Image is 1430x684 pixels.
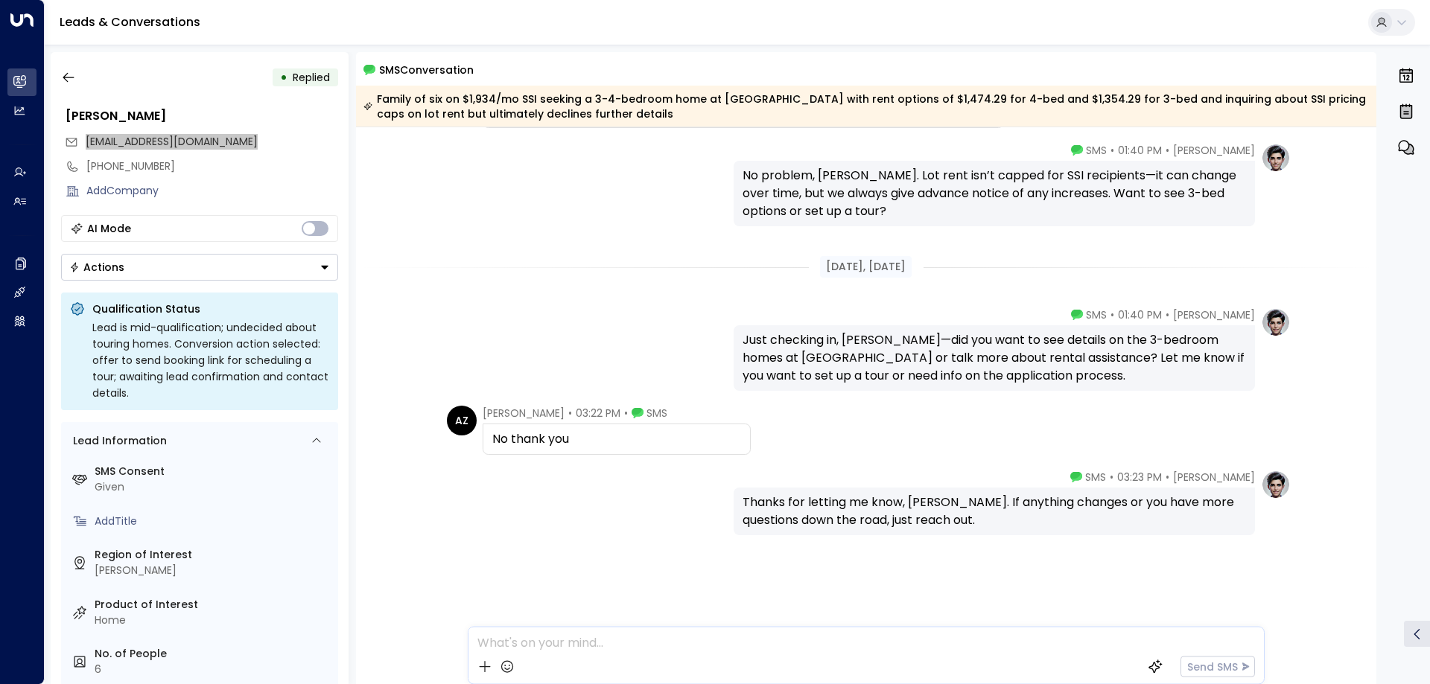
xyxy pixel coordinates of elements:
span: • [1166,307,1169,322]
span: • [624,406,628,421]
span: • [1110,307,1114,322]
label: Product of Interest [95,597,332,613]
span: [PERSON_NAME] [483,406,565,421]
span: koolzamz@gmail.com [86,134,258,150]
img: profile-logo.png [1261,143,1291,173]
span: • [1166,143,1169,158]
span: • [568,406,572,421]
span: Replied [293,70,330,85]
span: [PERSON_NAME] [1173,307,1255,322]
div: AddTitle [95,514,332,529]
span: • [1110,470,1113,485]
img: profile-logo.png [1261,307,1291,337]
span: • [1110,143,1114,158]
div: Thanks for letting me know, [PERSON_NAME]. If anything changes or you have more questions down th... [743,493,1246,529]
div: • [280,64,287,91]
div: Lead Information [68,433,167,449]
span: SMS [1086,307,1107,322]
span: 03:23 PM [1117,470,1162,485]
div: Family of six on $1,934/mo SSI seeking a 3-4-bedroom home at [GEOGRAPHIC_DATA] with rent options ... [363,92,1368,121]
span: 01:40 PM [1118,143,1162,158]
div: AI Mode [87,221,131,236]
span: SMS [1086,143,1107,158]
div: Button group with a nested menu [61,254,338,281]
div: AddCompany [86,183,338,199]
span: [EMAIL_ADDRESS][DOMAIN_NAME] [86,134,258,149]
div: 6 [95,662,332,677]
div: Home [95,613,332,628]
div: Actions [69,261,124,274]
div: Given [95,479,332,495]
button: Actions [61,254,338,281]
div: Lead is mid-qualification; undecided about touring homes. Conversion action selected: offer to se... [92,319,329,401]
div: No thank you [492,430,741,448]
span: [PERSON_NAME] [1173,470,1255,485]
img: profile-logo.png [1261,470,1291,499]
span: [PERSON_NAME] [1173,143,1255,158]
div: [PERSON_NAME] [66,107,338,125]
div: Just checking in, [PERSON_NAME]—did you want to see details on the 3-bedroom homes at [GEOGRAPHIC... [743,331,1246,385]
div: AZ [447,406,477,435]
div: [DATE], [DATE] [820,256,912,278]
span: • [1166,470,1169,485]
span: SMS [646,406,667,421]
div: [PERSON_NAME] [95,563,332,578]
p: Qualification Status [92,301,329,316]
span: 03:22 PM [576,406,620,421]
label: Region of Interest [95,547,332,563]
span: SMS Conversation [379,61,474,78]
a: Leads & Conversations [60,13,200,31]
label: No. of People [95,646,332,662]
span: SMS [1085,470,1106,485]
div: [PHONE_NUMBER] [86,159,338,174]
div: No problem, [PERSON_NAME]. Lot rent isn’t capped for SSI recipients—it can change over time, but ... [743,167,1246,220]
span: 01:40 PM [1118,307,1162,322]
label: SMS Consent [95,464,332,479]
